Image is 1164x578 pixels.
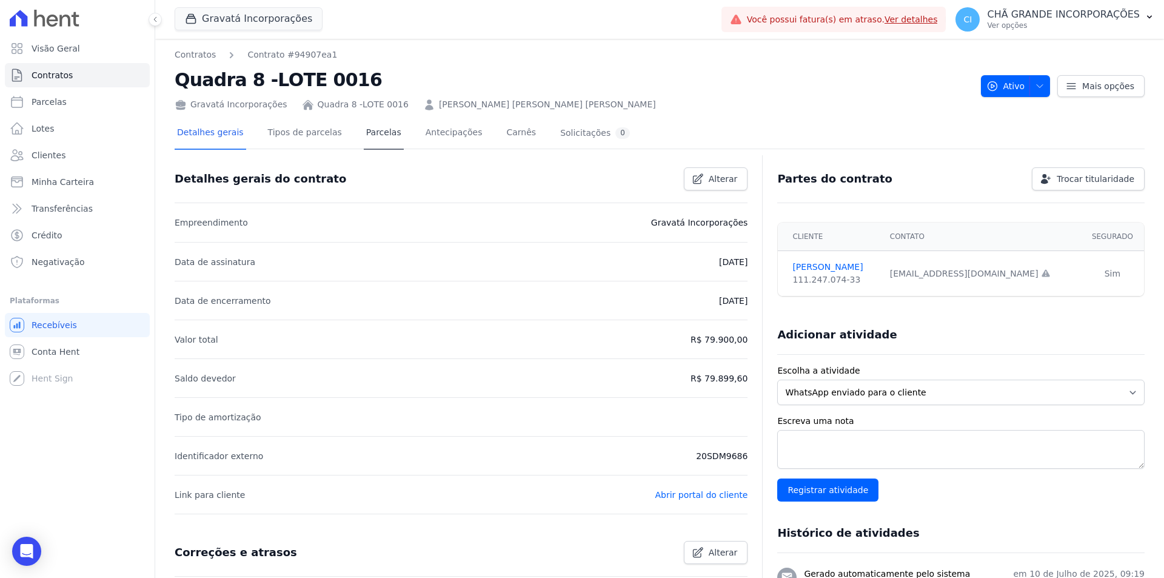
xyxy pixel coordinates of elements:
span: Contratos [32,69,73,81]
p: Link para cliente [175,488,245,502]
span: Crédito [32,229,62,241]
th: Contato [883,223,1081,251]
span: Minha Carteira [32,176,94,188]
nav: Breadcrumb [175,49,971,61]
button: CI CHÃ GRANDE INCORPORAÇÕES Ver opções [946,2,1164,36]
span: Você possui fatura(s) em atraso. [747,13,938,26]
h3: Adicionar atividade [777,328,897,342]
p: R$ 79.900,00 [691,332,748,347]
h3: Correções e atrasos [175,545,297,560]
a: Contratos [175,49,216,61]
a: Carnês [504,118,538,150]
a: Minha Carteira [5,170,150,194]
a: Visão Geral [5,36,150,61]
span: Alterar [709,173,738,185]
span: Conta Hent [32,346,79,358]
label: Escolha a atividade [777,365,1145,377]
div: Gravatá Incorporações [175,98,287,111]
p: Identificador externo [175,449,263,463]
h3: Histórico de atividades [777,526,919,540]
p: Gravatá Incorporações [651,215,748,230]
p: Valor total [175,332,218,347]
p: Empreendimento [175,215,248,230]
div: Solicitações [560,127,630,139]
a: Alterar [684,541,748,564]
p: [DATE] [719,255,748,269]
p: Ver opções [987,21,1140,30]
a: Clientes [5,143,150,167]
a: Trocar titularidade [1032,167,1145,190]
a: Lotes [5,116,150,141]
a: Crédito [5,223,150,247]
span: Negativação [32,256,85,268]
span: Lotes [32,123,55,135]
button: Ativo [981,75,1051,97]
span: Recebíveis [32,319,77,331]
p: Tipo de amortização [175,410,261,425]
span: Trocar titularidade [1057,173,1134,185]
label: Escreva uma nota [777,415,1145,428]
p: R$ 79.899,60 [691,371,748,386]
p: [DATE] [719,294,748,308]
a: Recebíveis [5,313,150,337]
a: Alterar [684,167,748,190]
p: 20SDM9686 [696,449,748,463]
p: Data de encerramento [175,294,271,308]
span: Ativo [986,75,1025,97]
a: Solicitações0 [558,118,632,150]
a: Parcelas [5,90,150,114]
span: Clientes [32,149,65,161]
a: Parcelas [364,118,404,150]
a: Quadra 8 -LOTE 0016 [318,98,409,111]
h3: Detalhes gerais do contrato [175,172,346,186]
div: Open Intercom Messenger [12,537,41,566]
span: CI [964,15,972,24]
nav: Breadcrumb [175,49,337,61]
p: Saldo devedor [175,371,236,386]
th: Cliente [778,223,882,251]
a: [PERSON_NAME] [792,261,875,274]
div: Plataformas [10,294,145,308]
a: Tipos de parcelas [266,118,344,150]
td: Sim [1081,251,1144,297]
button: Gravatá Incorporações [175,7,323,30]
a: Contratos [5,63,150,87]
span: Visão Geral [32,42,80,55]
span: Transferências [32,203,93,215]
span: Mais opções [1082,80,1134,92]
a: Contrato #94907ea1 [247,49,337,61]
a: Abrir portal do cliente [655,490,748,500]
p: Data de assinatura [175,255,255,269]
a: Mais opções [1057,75,1145,97]
th: Segurado [1081,223,1144,251]
h2: Quadra 8 -LOTE 0016 [175,66,971,93]
a: Ver detalhes [885,15,938,24]
div: 0 [615,127,630,139]
a: Negativação [5,250,150,274]
input: Registrar atividade [777,479,878,502]
p: CHÃ GRANDE INCORPORAÇÕES [987,8,1140,21]
a: [PERSON_NAME] [PERSON_NAME] [PERSON_NAME] [439,98,656,111]
a: Transferências [5,197,150,221]
span: Parcelas [32,96,67,108]
a: Antecipações [423,118,485,150]
div: 111.247.074-33 [792,274,875,286]
a: Conta Hent [5,340,150,364]
a: Detalhes gerais [175,118,246,150]
div: [EMAIL_ADDRESS][DOMAIN_NAME] [890,267,1074,280]
h3: Partes do contrato [777,172,892,186]
span: Alterar [709,546,738,559]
